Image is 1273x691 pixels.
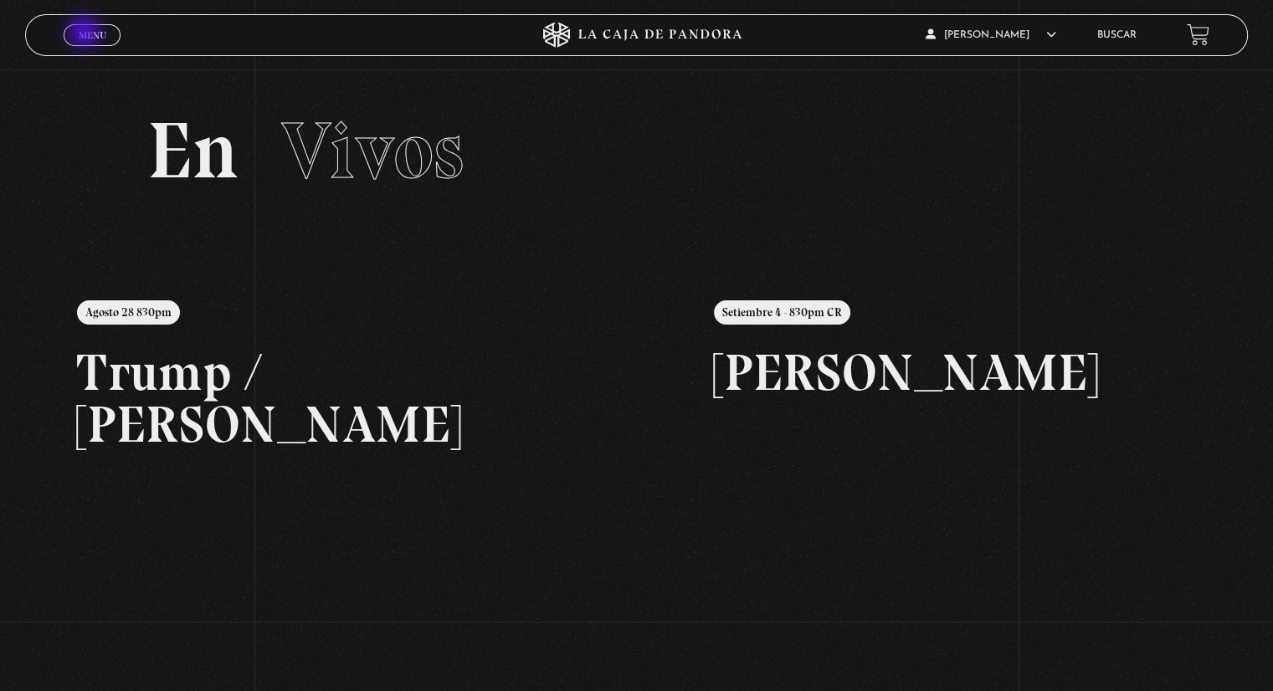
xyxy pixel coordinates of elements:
[281,103,464,198] span: Vivos
[73,44,112,55] span: Cerrar
[79,30,106,40] span: Menu
[926,30,1056,40] span: [PERSON_NAME]
[1097,30,1137,40] a: Buscar
[1187,23,1209,46] a: View your shopping cart
[147,111,1125,191] h2: En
